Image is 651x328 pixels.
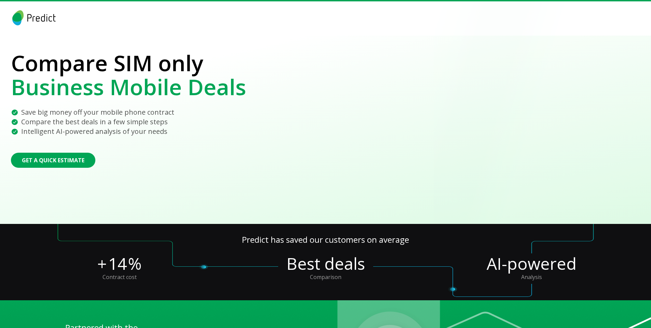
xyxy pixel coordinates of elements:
[97,253,141,274] div: + %
[108,253,127,274] p: 14
[103,274,137,284] p: Contract cost
[278,253,373,274] div: Best deals
[21,108,174,117] p: Save big money off your mobile phone contract
[21,127,167,136] p: Intelligent AI-powered analysis of your needs
[11,10,57,25] img: logo
[11,51,246,75] p: Compare SIM only
[11,128,18,136] img: benefit
[487,253,577,274] div: AI-powered
[11,153,95,168] button: Get a Quick Estimate
[21,117,168,127] p: Compare the best deals in a few simple steps
[11,75,246,99] p: Business Mobile Deals
[11,118,18,126] img: benefit
[310,274,341,284] p: Comparison
[16,235,635,253] p: Predict has saved our customers on average
[11,109,18,116] img: benefit
[521,274,542,284] p: Analysis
